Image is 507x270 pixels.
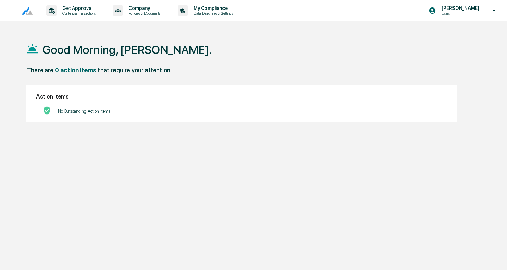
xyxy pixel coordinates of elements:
div: 0 action items [55,66,96,74]
img: logo [16,6,33,15]
h2: Action Items [36,93,447,100]
p: [PERSON_NAME] [436,5,483,11]
p: Data, Deadlines & Settings [188,11,236,16]
p: Users [436,11,483,16]
p: My Compliance [188,5,236,11]
p: Company [123,5,164,11]
div: that require your attention. [98,66,172,74]
div: There are [27,66,53,74]
p: Policies & Documents [123,11,164,16]
p: No Outstanding Action Items [58,109,110,114]
p: Content & Transactions [57,11,99,16]
h1: Good Morning, [PERSON_NAME]. [43,43,212,57]
p: Get Approval [57,5,99,11]
img: No Actions logo [43,106,51,115]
